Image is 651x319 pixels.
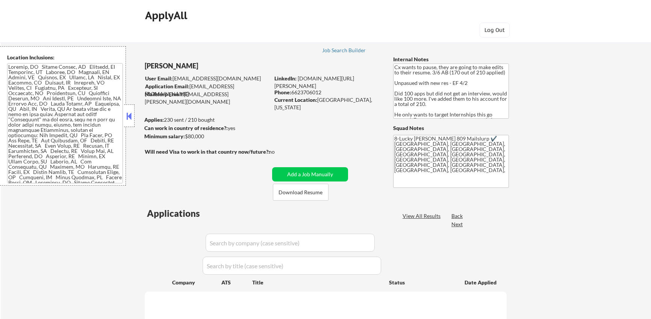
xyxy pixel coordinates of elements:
strong: User Email: [145,75,173,82]
div: Title [252,279,382,286]
div: [EMAIL_ADDRESS][DOMAIN_NAME] [145,75,269,82]
strong: LinkedIn: [274,75,297,82]
strong: Applies: [144,116,164,123]
div: [PERSON_NAME] [145,61,299,71]
strong: Will need Visa to work in that country now/future?: [145,148,270,155]
div: Status [389,275,454,289]
strong: Application Email: [145,83,189,89]
div: View All Results [403,212,443,220]
div: 6623706012 [274,89,381,96]
input: Search by title (case sensitive) [203,257,381,275]
div: Applications [147,209,221,218]
div: Date Applied [465,279,498,286]
div: [EMAIL_ADDRESS][PERSON_NAME][DOMAIN_NAME] [145,91,269,105]
button: Log Out [480,23,510,38]
div: Back [451,212,463,220]
a: [DOMAIN_NAME][URL][PERSON_NAME] [274,75,354,89]
button: Add a Job Manually [272,167,348,181]
button: Download Resume [273,184,329,201]
div: Internal Notes [393,56,509,63]
div: Squad Notes [393,124,509,132]
div: Company [172,279,221,286]
div: yes [144,124,267,132]
div: 230 sent / 210 bought [144,116,269,124]
div: ApplyAll [145,9,189,22]
input: Search by company (case sensitive) [206,234,375,252]
div: Next [451,221,463,228]
strong: Can work in country of residence?: [144,125,228,131]
div: ATS [221,279,252,286]
div: [GEOGRAPHIC_DATA], [US_STATE] [274,96,381,111]
div: no [269,148,290,156]
strong: Minimum salary: [144,133,185,139]
div: $80,000 [144,133,269,140]
div: Location Inclusions: [7,54,123,61]
strong: Mailslurp Email: [145,91,184,97]
strong: Phone: [274,89,291,95]
div: Job Search Builder [322,48,366,53]
a: Job Search Builder [322,47,366,55]
strong: Current Location: [274,97,317,103]
div: [EMAIL_ADDRESS][DOMAIN_NAME] [145,83,269,97]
